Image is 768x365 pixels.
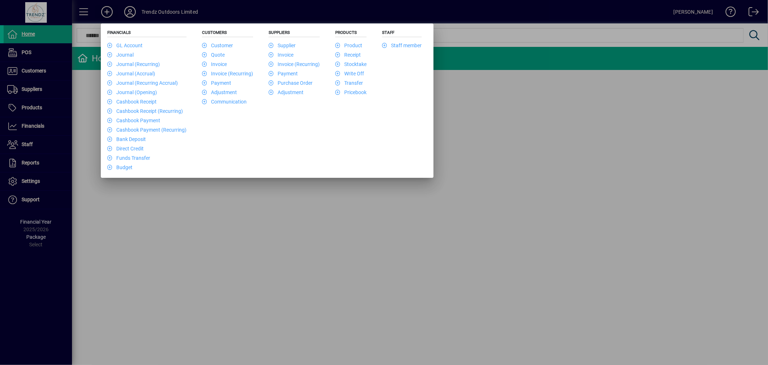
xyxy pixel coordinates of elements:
[269,30,320,37] h5: Suppliers
[107,99,157,105] a: Cashbook Receipt
[107,164,133,170] a: Budget
[382,30,422,37] h5: Staff
[202,71,253,76] a: Invoice (Recurring)
[269,80,313,86] a: Purchase Order
[107,80,178,86] a: Journal (Recurring Accrual)
[107,118,160,123] a: Cashbook Payment
[202,30,253,37] h5: Customers
[107,108,183,114] a: Cashbook Receipt (Recurring)
[107,52,134,58] a: Journal
[202,52,225,58] a: Quote
[269,89,304,95] a: Adjustment
[335,80,363,86] a: Transfer
[202,80,231,86] a: Payment
[107,61,160,67] a: Journal (Recurring)
[335,89,367,95] a: Pricebook
[269,71,298,76] a: Payment
[202,61,227,67] a: Invoice
[107,127,187,133] a: Cashbook Payment (Recurring)
[269,43,296,48] a: Supplier
[335,30,367,37] h5: Products
[107,146,144,151] a: Direct Credit
[107,43,143,48] a: GL Account
[202,89,237,95] a: Adjustment
[335,52,361,58] a: Receipt
[107,71,155,76] a: Journal (Accrual)
[335,43,362,48] a: Product
[269,52,293,58] a: Invoice
[335,61,367,67] a: Stocktake
[107,136,146,142] a: Bank Deposit
[107,30,187,37] h5: Financials
[202,99,247,105] a: Communication
[107,89,157,95] a: Journal (Opening)
[202,43,233,48] a: Customer
[269,61,320,67] a: Invoice (Recurring)
[382,43,422,48] a: Staff member
[335,71,364,76] a: Write Off
[107,155,150,161] a: Funds Transfer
